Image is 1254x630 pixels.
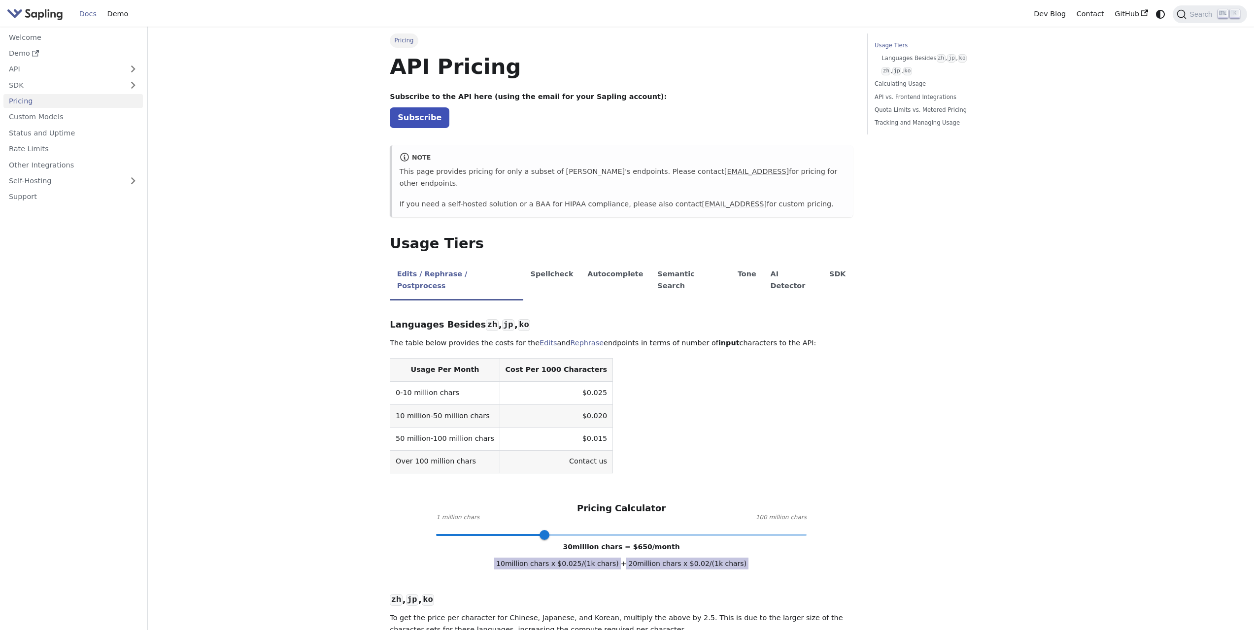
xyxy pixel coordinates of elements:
span: 30 million chars = $ 650 /month [563,543,680,551]
code: jp [892,67,901,75]
li: Edits / Rephrase / Postprocess [390,262,523,300]
a: SDK [3,78,123,92]
td: 50 million-100 million chars [390,428,500,450]
a: Tracking and Managing Usage [875,118,1008,128]
a: Subscribe [390,107,449,128]
nav: Breadcrumbs [390,33,853,47]
code: zh [486,319,498,331]
a: Status and Uptime [3,126,143,140]
strong: input [718,339,740,347]
button: Switch between dark and light mode (currently system mode) [1153,7,1168,21]
a: Languages Besideszh,jp,ko [881,54,1005,63]
a: Rephrase [570,339,604,347]
a: API [3,62,123,76]
li: Autocomplete [580,262,650,300]
code: jp [502,319,514,331]
span: 10 million chars x $ 0.025 /(1k chars) [494,558,621,569]
h3: , , [390,594,853,605]
span: Pricing [390,33,418,47]
a: Demo [3,46,143,61]
p: If you need a self-hosted solution or a BAA for HIPAA compliance, please also contact for custom ... [400,199,846,210]
li: Tone [731,262,764,300]
td: 0-10 million chars [390,381,500,404]
h3: Languages Besides , , [390,319,853,331]
a: Docs [74,6,102,22]
code: ko [958,54,967,63]
button: Expand sidebar category 'API' [123,62,143,76]
span: 100 million chars [756,513,807,523]
li: SDK [822,262,853,300]
a: Self-Hosting [3,174,143,188]
a: GitHub [1109,6,1153,22]
span: 1 million chars [436,513,479,523]
a: [EMAIL_ADDRESS] [724,167,789,175]
code: jp [406,594,418,606]
strong: Subscribe to the API here (using the email for your Sapling account): [390,93,667,100]
span: 20 million chars x $ 0.02 /(1k chars) [626,558,748,569]
a: Quota Limits vs. Metered Pricing [875,105,1008,115]
td: $0.025 [500,381,612,404]
button: Search (Ctrl+K) [1173,5,1247,23]
code: zh [937,54,946,63]
code: jp [947,54,956,63]
th: Cost Per 1000 Characters [500,359,612,382]
a: Custom Models [3,110,143,124]
td: Contact us [500,450,612,473]
kbd: K [1230,9,1240,18]
a: Usage Tiers [875,41,1008,50]
a: zh,jp,ko [881,66,1005,76]
h3: Pricing Calculator [577,503,666,514]
th: Usage Per Month [390,359,500,382]
code: ko [903,67,912,75]
a: Dev Blog [1028,6,1071,22]
li: Semantic Search [650,262,731,300]
td: $0.020 [500,404,612,427]
code: ko [518,319,530,331]
a: Sapling.ai [7,7,67,21]
h1: API Pricing [390,53,853,80]
span: Search [1186,10,1218,18]
code: zh [881,67,890,75]
a: API vs. Frontend Integrations [875,93,1008,102]
p: The table below provides the costs for the and endpoints in terms of number of characters to the ... [390,337,853,349]
a: Demo [102,6,134,22]
li: AI Detector [763,262,822,300]
a: [EMAIL_ADDRESS] [702,200,767,208]
td: $0.015 [500,428,612,450]
a: Contact [1071,6,1110,22]
a: Edits [540,339,557,347]
a: Welcome [3,30,143,44]
span: + [621,560,627,567]
h2: Usage Tiers [390,235,853,253]
code: ko [422,594,434,606]
a: Calculating Usage [875,79,1008,89]
a: Pricing [3,94,143,108]
li: Spellcheck [523,262,580,300]
div: note [400,152,846,164]
button: Expand sidebar category 'SDK' [123,78,143,92]
img: Sapling.ai [7,7,63,21]
a: Support [3,190,143,204]
a: Rate Limits [3,142,143,156]
a: Other Integrations [3,158,143,172]
td: Over 100 million chars [390,450,500,473]
p: This page provides pricing for only a subset of [PERSON_NAME]'s endpoints. Please contact for pri... [400,166,846,190]
code: zh [390,594,402,606]
td: 10 million-50 million chars [390,404,500,427]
